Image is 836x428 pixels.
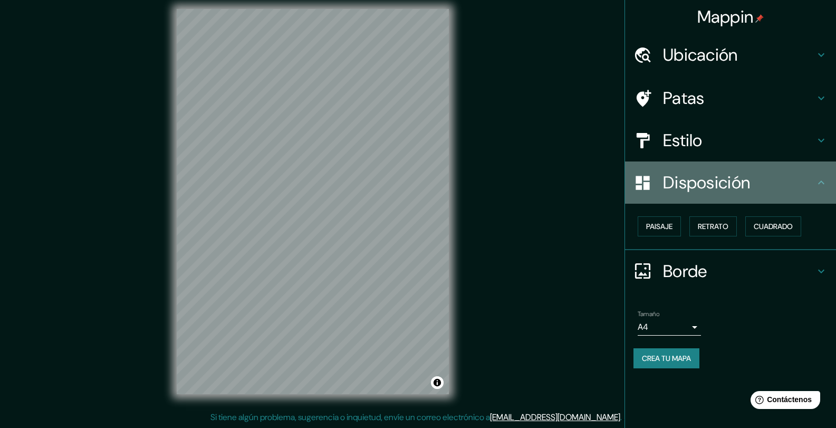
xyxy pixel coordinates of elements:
font: . [623,411,626,423]
font: Estilo [663,129,703,151]
font: Paisaje [646,222,672,231]
img: pin-icon.png [755,14,764,23]
font: A4 [638,321,648,332]
button: Paisaje [638,216,681,236]
button: Crea tu mapa [633,348,699,368]
font: Cuadrado [754,222,793,231]
font: Tamaño [638,310,659,318]
font: Mappin [697,6,754,28]
font: . [622,411,623,423]
a: [EMAIL_ADDRESS][DOMAIN_NAME] [490,412,620,423]
div: Estilo [625,119,836,161]
iframe: Lanzador de widgets de ayuda [742,387,824,416]
div: A4 [638,319,701,336]
div: Ubicación [625,34,836,76]
div: Borde [625,250,836,292]
font: Ubicación [663,44,738,66]
div: Patas [625,77,836,119]
font: Crea tu mapa [642,354,691,363]
font: Patas [663,87,705,109]
font: . [620,412,622,423]
font: Si tiene algún problema, sugerencia o inquietud, envíe un correo electrónico a [210,412,490,423]
button: Activar o desactivar atribución [431,376,444,389]
button: Retrato [689,216,737,236]
font: Retrato [698,222,728,231]
div: Disposición [625,161,836,204]
button: Cuadrado [745,216,801,236]
canvas: Mapa [177,9,449,394]
font: Borde [663,260,707,282]
font: Disposición [663,172,750,194]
